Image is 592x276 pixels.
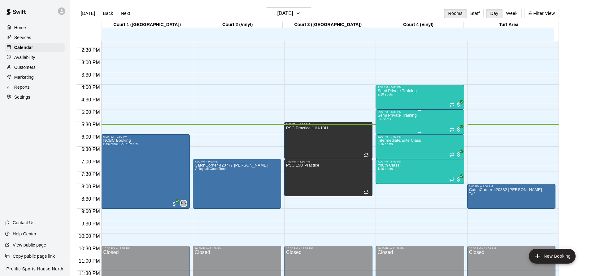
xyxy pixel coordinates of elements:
span: Prolific Sports House Staff [182,200,187,207]
span: All customers have paid [171,201,177,207]
div: Court 4 (Vinyl) [373,22,464,28]
a: Availability [5,53,65,62]
div: 5:30 PM – 7:00 PM [286,123,371,126]
div: 6:00 PM – 9:00 PM [103,135,188,138]
span: All customers have paid [455,151,462,158]
div: Reports [5,82,65,92]
p: Home [14,24,26,31]
div: 6:00 PM – 7:00 PM [377,135,462,138]
span: 11:00 PM [77,258,101,264]
span: 2:30 PM [80,47,102,53]
a: Services [5,33,65,42]
div: 7:00 PM – 8:00 PM [377,160,462,163]
span: 7:00 PM [80,159,102,164]
span: 4:30 PM [80,97,102,102]
div: 6:00 PM – 7:00 PM: Intermediate/Elite Class [376,134,464,159]
div: 10:30 PM – 11:59 PM [195,247,279,250]
span: 3:30 PM [80,72,102,78]
a: Settings [5,92,65,102]
span: 11:30 PM [77,271,101,276]
div: 8:00 PM – 9:00 PM [469,185,554,188]
div: Court 1 ([GEOGRAPHIC_DATA]) [102,22,192,28]
span: 8:30 PM [80,196,102,202]
span: Recurring event [449,127,454,132]
a: Calendar [5,43,65,52]
a: Marketing [5,73,65,82]
button: Filter View [524,9,559,18]
button: Staff [466,9,484,18]
button: Week [502,9,522,18]
a: Customers [5,63,65,72]
button: [DATE] [77,9,99,18]
span: 6:00 PM [80,134,102,140]
button: [DATE] [266,7,312,19]
p: Copy public page link [13,253,55,259]
span: 2/10 spots filled [377,93,393,96]
a: Home [5,23,65,32]
span: All customers have paid [455,102,462,108]
span: 3:00 PM [80,60,102,65]
span: Basketball Court Rental [103,142,138,146]
div: 5:00 PM – 6:00 PM: Semi Private Training [376,109,464,134]
p: Help Center [13,231,36,237]
button: Day [486,9,502,18]
span: 3/16 spots filled [377,142,393,146]
span: Recurring event [449,177,454,182]
p: Contact Us [13,220,35,226]
p: View public page [13,242,46,248]
span: 10:00 PM [77,234,101,239]
p: Calendar [14,44,33,51]
div: Court 3 ([GEOGRAPHIC_DATA]) [283,22,373,28]
span: 4:00 PM [80,85,102,90]
span: Recurring event [449,102,454,107]
p: Reports [14,84,30,90]
div: 10:30 PM – 11:59 PM [377,247,462,250]
span: 6:30 PM [80,147,102,152]
div: 10:30 PM – 11:59 PM [286,247,371,250]
div: 6:00 PM – 9:00 PM: NCBC Booking [101,134,189,209]
span: 9:00 PM [80,209,102,214]
div: 10:30 PM – 11:59 PM [469,247,554,250]
div: 7:00 PM – 8:00 PM: Youth Class [376,159,464,184]
h6: [DATE] [277,9,293,18]
span: 1/16 spots filled [377,167,393,171]
span: Recurring event [364,153,369,158]
span: All customers have paid [455,176,462,182]
span: 7:30 PM [80,171,102,177]
p: Availability [14,54,35,60]
div: 5:00 PM – 6:00 PM [377,110,462,114]
p: Customers [14,64,36,70]
div: 10:30 PM – 11:59 PM [103,247,188,250]
span: 9:30 PM [80,221,102,226]
div: 8:00 PM – 9:00 PM: CatchCorner 420382 Luis Elias [467,184,555,209]
button: Rooms [444,9,466,18]
div: 4:00 PM – 5:00 PM [377,86,462,89]
div: 5:30 PM – 7:00 PM: PSC Practice 11U/13U [284,122,372,159]
span: Volleyball Court Rental [195,167,229,171]
span: 10:30 PM [77,246,101,251]
button: add [529,249,576,264]
span: Recurring event [364,190,369,195]
div: 4:00 PM – 5:00 PM: Semi Private Training [376,85,464,109]
button: Back [99,9,117,18]
span: 5:00 PM [80,109,102,115]
span: 5:30 PM [80,122,102,127]
p: Prolific Sports House North [7,266,63,272]
div: Turf Area [464,22,554,28]
div: Prolific Sports House Staff [180,200,187,207]
span: 6/6 spots filled [377,118,391,121]
span: All customers have paid [455,127,462,133]
span: PS [181,200,186,207]
p: Settings [14,94,30,100]
span: 8:00 PM [80,184,102,189]
button: Next [117,9,134,18]
span: Recurring event [449,152,454,157]
div: 7:00 PM – 9:00 PM: CatchCorner 420777 Luqmaan Adeel [193,159,281,209]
